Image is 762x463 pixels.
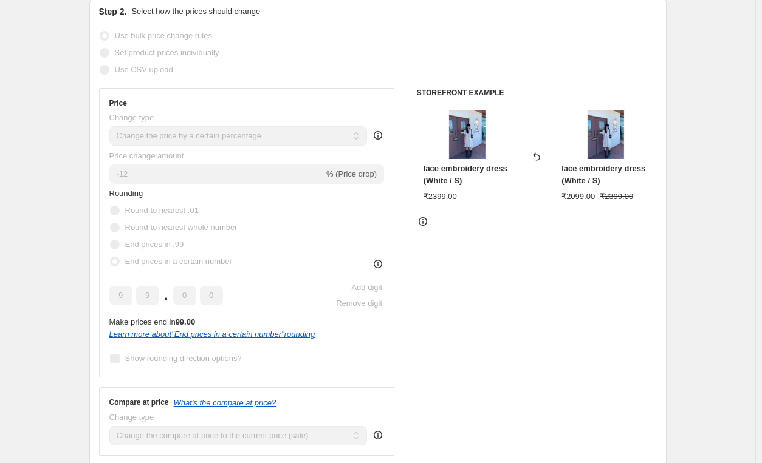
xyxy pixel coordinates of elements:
[173,286,196,305] input: ﹡
[131,5,260,18] p: Select how the prices should change
[109,113,154,122] span: Change type
[125,354,242,363] span: Show rounding direction options?
[582,110,630,159] img: w_shop_v12_132_1_27c04277-24ba-4798-abbc-27326add69c8_80x.jpg
[176,317,196,326] b: 99.00
[115,31,212,40] span: Use bulk price change rules
[109,397,169,407] h3: Compare at price
[109,330,315,339] i: Learn more about " End prices in a certain number " rounding
[424,164,507,185] span: lace embroidery dress (White / S)
[109,286,132,305] input: ﹡
[115,48,219,57] span: Set product prices individually
[115,65,173,74] span: Use CSV upload
[561,191,595,203] div: ₹2099.00
[109,151,184,160] span: Price change amount
[109,189,143,198] span: Rounding
[424,191,457,203] div: ₹2399.00
[109,164,324,184] input: -15
[174,398,276,407] button: What's the compare at price?
[600,191,633,203] strike: ₹2399.00
[163,286,170,305] span: .
[372,129,384,141] div: help
[443,110,492,159] img: w_shop_v12_132_1_27c04277-24ba-4798-abbc-27326add69c8_80x.jpg
[125,240,184,249] span: End prices in .99
[200,286,223,305] input: ﹡
[326,169,377,178] span: % (Price drop)
[417,88,657,98] h6: STOREFRONT EXAMPLE
[136,286,159,305] input: ﹡
[109,413,154,422] span: Change type
[125,257,232,266] span: End prices in a certain number
[109,330,315,339] a: Learn more about"End prices in a certain number"rounding
[109,317,196,326] span: Make prices end in
[372,429,384,441] div: help
[99,5,127,18] h2: Step 2.
[109,98,127,108] h3: Price
[125,223,238,232] span: Round to nearest whole number
[125,206,199,215] span: Round to nearest .01
[561,164,645,185] span: lace embroidery dress (White / S)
